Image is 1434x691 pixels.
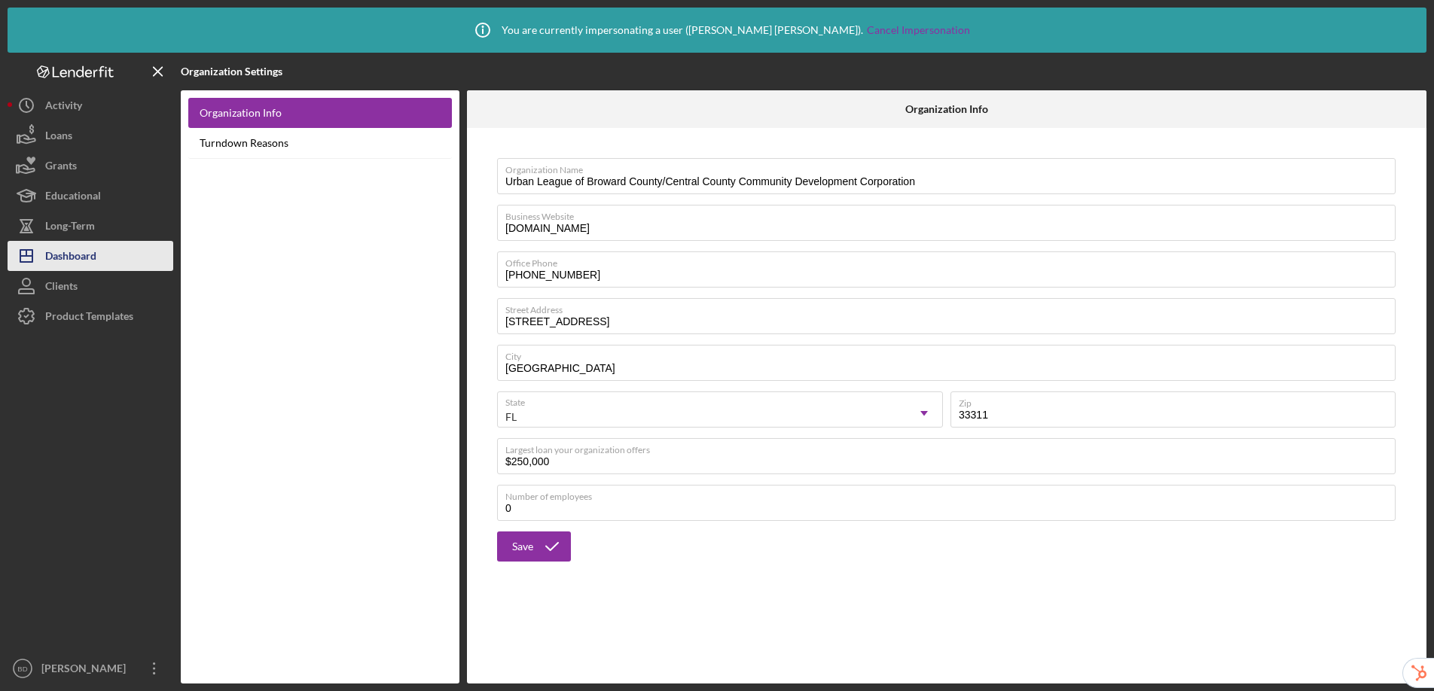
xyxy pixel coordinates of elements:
[45,211,95,245] div: Long-Term
[38,653,136,687] div: [PERSON_NAME]
[45,301,133,335] div: Product Templates
[505,439,1396,455] label: Largest loan your organization offers
[188,128,452,159] a: Turndown Reasons
[8,211,173,241] button: Long-Term
[464,11,970,49] div: You are currently impersonating a user ( [PERSON_NAME] [PERSON_NAME] ).
[8,301,173,331] button: Product Templates
[45,241,96,275] div: Dashboard
[188,98,452,128] a: Organization Info
[505,252,1396,269] label: Office Phone
[505,486,1396,502] label: Number of employees
[17,665,27,673] text: BD
[8,181,173,211] button: Educational
[505,159,1396,175] label: Organization Name
[45,151,77,184] div: Grants
[45,90,82,124] div: Activity
[867,24,970,36] a: Cancel Impersonation
[505,299,1396,315] label: Street Address
[45,271,78,305] div: Clients
[505,205,1396,222] label: Business Website
[45,181,101,215] div: Educational
[512,531,533,562] div: Save
[505,345,1396,362] label: City
[8,271,173,301] button: Clients
[905,103,988,115] b: Organization Info
[497,531,571,562] button: Save
[8,241,173,271] button: Dashboard
[8,90,173,120] button: Activity
[959,392,1396,409] label: Zip
[8,151,173,181] button: Grants
[45,120,72,154] div: Loans
[8,653,173,683] button: BD[PERSON_NAME]
[181,65,282,78] b: Organization Settings
[505,411,517,423] div: FL
[8,120,173,151] button: Loans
